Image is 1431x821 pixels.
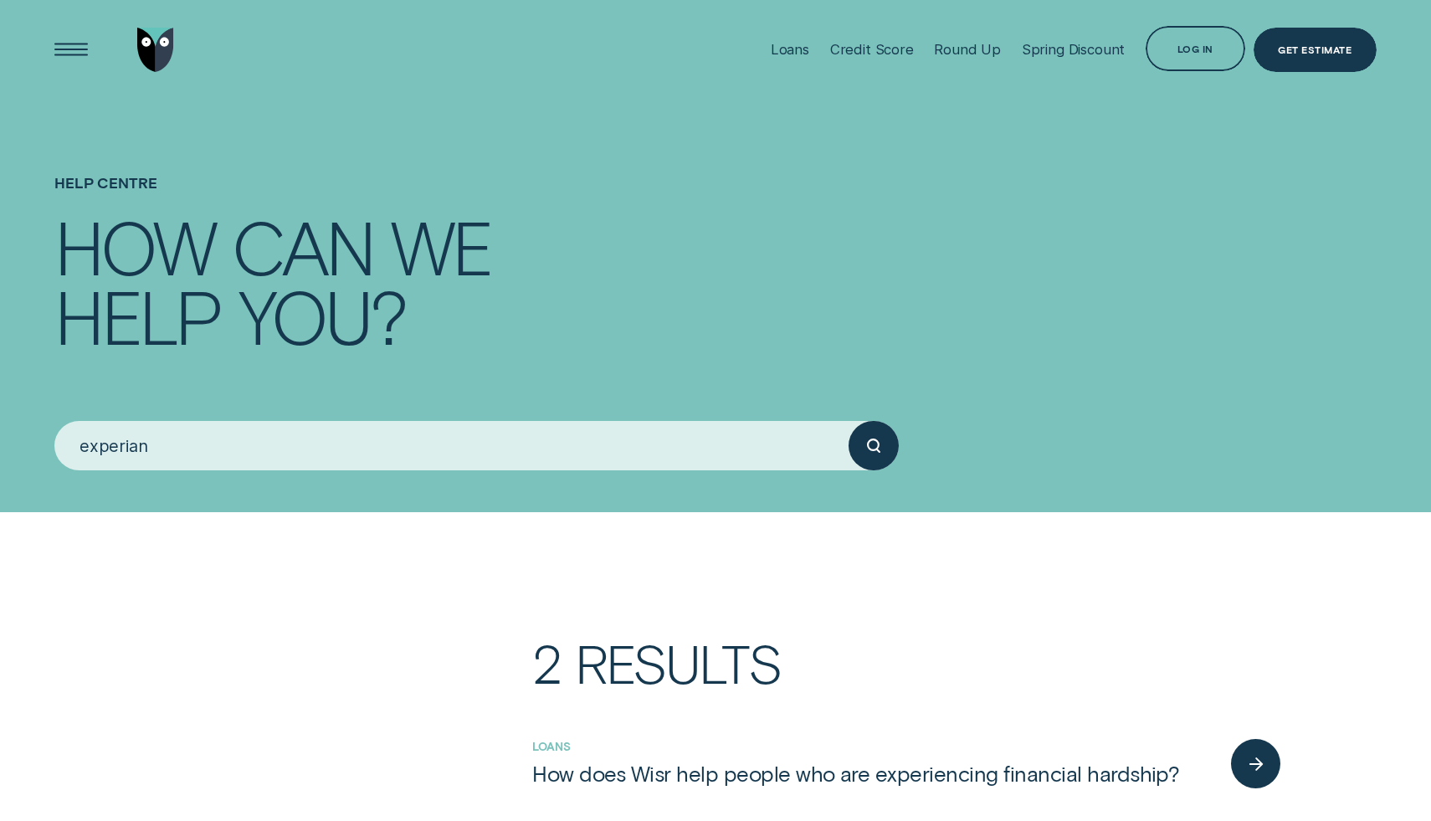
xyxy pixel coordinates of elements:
button: Log in [1146,26,1245,70]
button: Submit your search query. [849,421,898,470]
h4: How can we help you? [54,212,1376,421]
h1: Help Centre [54,100,1376,212]
a: How does Wisr help people who are experiencing financial hardship? [532,760,1220,787]
img: Wisr [137,28,175,72]
a: Get Estimate [1254,28,1377,72]
input: Search for anything... [54,421,849,470]
button: Open Menu [49,28,93,72]
div: we [391,212,491,281]
div: Credit Score [830,41,914,58]
div: Spring Discount [1022,41,1125,58]
div: help [54,281,221,351]
div: you? [238,281,406,351]
div: Loans [771,41,809,58]
div: Round Up [934,41,1001,58]
h3: 2 Results [532,636,1280,726]
div: How [54,212,214,281]
div: How does Wisr help people who are experiencing financial hardship? [532,760,1179,787]
div: can [232,212,373,281]
a: Loans [532,739,570,753]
